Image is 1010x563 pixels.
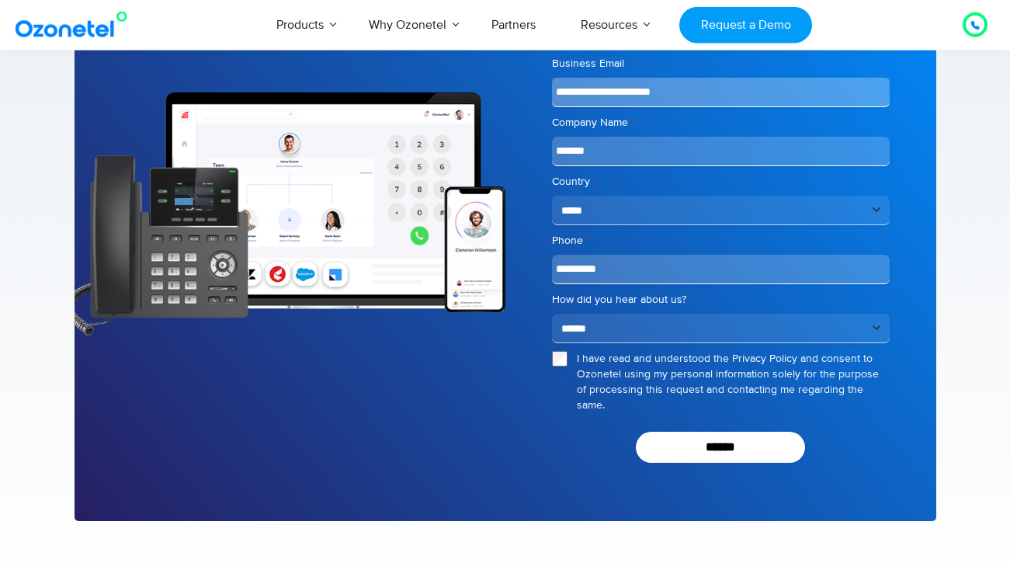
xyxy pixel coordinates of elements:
[552,56,890,71] label: Business Email
[552,233,890,248] label: Phone
[679,7,812,43] a: Request a Demo
[577,351,890,413] label: I have read and understood the Privacy Policy and consent to Ozonetel using my personal informati...
[552,174,890,189] label: Country
[552,115,890,130] label: Company Name
[552,292,890,308] label: How did you hear about us?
